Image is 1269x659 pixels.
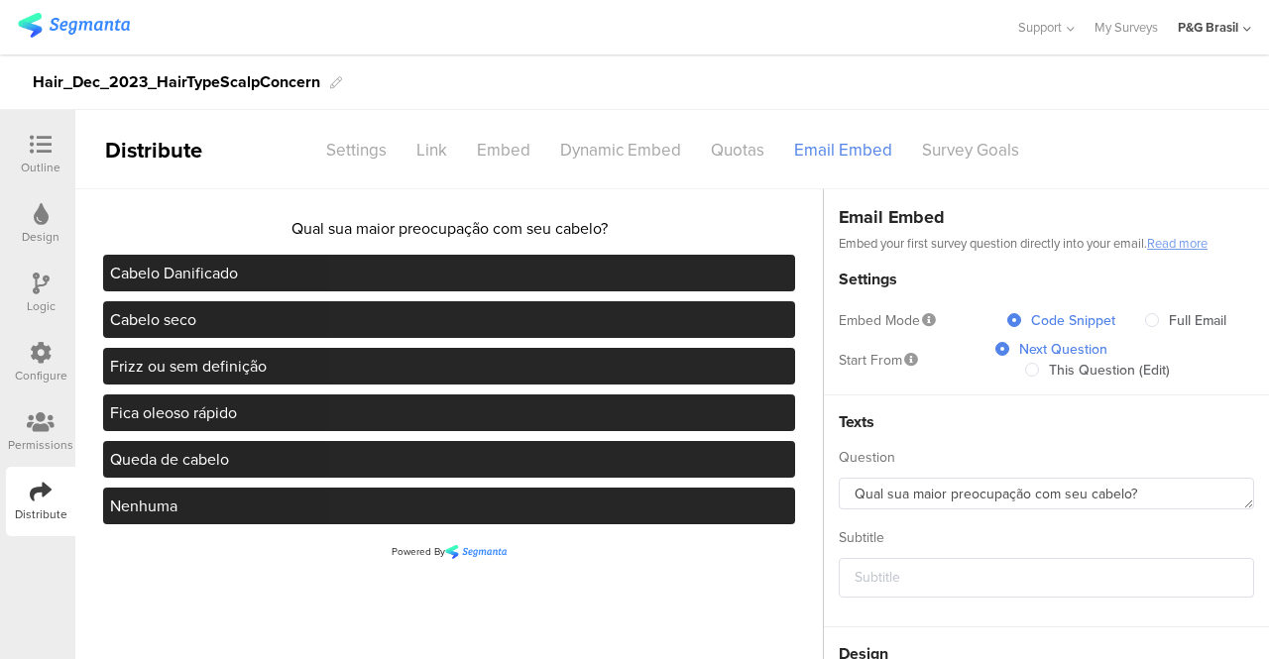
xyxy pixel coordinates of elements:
[1159,310,1226,331] span: Full Email
[545,133,696,167] div: Dynamic Embed
[402,133,462,167] div: Link
[462,133,545,167] div: Embed
[311,133,402,167] div: Settings
[27,297,56,315] div: Logic
[839,447,1254,468] div: Question
[1018,18,1062,37] span: Support
[22,228,59,246] div: Design
[824,189,1269,253] div: Email Embed
[1178,18,1238,37] div: P&G Brasil
[103,394,795,431] a: Fica oleoso rápido
[103,488,795,524] a: Nenhuma
[103,348,795,384] a: Frizz ou sem definição
[839,268,1254,290] div: Settings
[103,255,795,291] a: Cabelo Danificado
[15,505,67,523] div: Distribute
[839,310,987,331] div: Embed Mode
[839,350,976,371] div: Start From
[103,217,795,255] td: Qual sua maior preocupação com seu cabelo?
[33,66,320,98] div: Hair_Dec_2023_HairTypeScalpConcern
[1039,360,1170,381] span: This Question (Edit)
[103,301,795,338] a: Cabelo seco
[75,134,303,166] div: Distribute
[839,527,1254,548] div: Subtitle
[1147,234,1208,253] a: Read more
[103,544,795,559] td: Powered By
[839,230,1254,253] div: Embed your first survey question directly into your email.
[8,436,73,454] div: Permissions
[839,410,1254,433] div: Texts
[779,133,907,167] div: Email Embed
[1009,339,1107,360] span: Next Question
[696,133,779,167] div: Quotas
[1021,310,1115,331] span: Code Snippet
[18,13,130,38] img: segmanta logo
[21,159,60,176] div: Outline
[445,545,508,559] img: 7fa322344c07d2bd577a.png
[103,441,795,478] a: Queda de cabelo
[15,367,67,384] div: Configure
[839,558,1254,598] input: Subtitle
[907,133,1034,167] div: Survey Goals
